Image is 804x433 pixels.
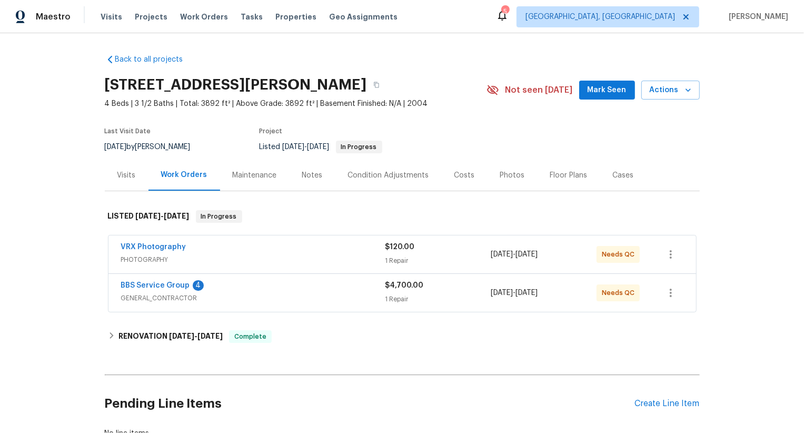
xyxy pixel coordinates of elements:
[491,289,513,297] span: [DATE]
[193,280,204,291] div: 4
[337,144,381,150] span: In Progress
[117,170,136,181] div: Visits
[241,13,263,21] span: Tasks
[635,399,700,409] div: Create Line Item
[180,12,228,22] span: Work Orders
[515,251,538,258] span: [DATE]
[161,170,207,180] div: Work Orders
[367,75,386,94] button: Copy Address
[105,324,700,349] div: RENOVATION [DATE]-[DATE]Complete
[491,249,538,260] span: -
[105,128,151,134] span: Last Visit Date
[169,332,194,340] span: [DATE]
[385,243,415,251] span: $120.00
[108,210,190,223] h6: LISTED
[283,143,305,151] span: [DATE]
[525,12,675,22] span: [GEOGRAPHIC_DATA], [GEOGRAPHIC_DATA]
[36,12,71,22] span: Maestro
[105,54,206,65] a: Back to all projects
[121,243,186,251] a: VRX Photography
[602,249,639,260] span: Needs QC
[500,170,525,181] div: Photos
[105,99,487,109] span: 4 Beds | 3 1/2 Baths | Total: 3892 ft² | Above Grade: 3892 ft² | Basement Finished: N/A | 2004
[197,332,223,340] span: [DATE]
[307,143,330,151] span: [DATE]
[164,212,190,220] span: [DATE]
[283,143,330,151] span: -
[329,12,398,22] span: Geo Assignments
[348,170,429,181] div: Condition Adjustments
[169,332,223,340] span: -
[385,294,491,304] div: 1 Repair
[579,81,635,100] button: Mark Seen
[105,141,203,153] div: by [PERSON_NAME]
[550,170,588,181] div: Floor Plans
[105,80,367,90] h2: [STREET_ADDRESS][PERSON_NAME]
[302,170,323,181] div: Notes
[491,288,538,298] span: -
[121,293,385,303] span: GENERAL_CONTRACTOR
[105,143,127,151] span: [DATE]
[613,170,634,181] div: Cases
[233,170,277,181] div: Maintenance
[197,211,241,222] span: In Progress
[724,12,788,22] span: [PERSON_NAME]
[641,81,700,100] button: Actions
[230,331,271,342] span: Complete
[121,254,385,265] span: PHOTOGRAPHY
[121,282,190,289] a: BBS Service Group
[505,85,573,95] span: Not seen [DATE]
[515,289,538,297] span: [DATE]
[105,379,635,428] h2: Pending Line Items
[385,255,491,266] div: 1 Repair
[454,170,475,181] div: Costs
[602,288,639,298] span: Needs QC
[385,282,424,289] span: $4,700.00
[136,212,161,220] span: [DATE]
[588,84,627,97] span: Mark Seen
[101,12,122,22] span: Visits
[275,12,316,22] span: Properties
[501,6,509,17] div: 5
[260,143,382,151] span: Listed
[118,330,223,343] h6: RENOVATION
[491,251,513,258] span: [DATE]
[136,212,190,220] span: -
[650,84,691,97] span: Actions
[135,12,167,22] span: Projects
[260,128,283,134] span: Project
[105,200,700,233] div: LISTED [DATE]-[DATE]In Progress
